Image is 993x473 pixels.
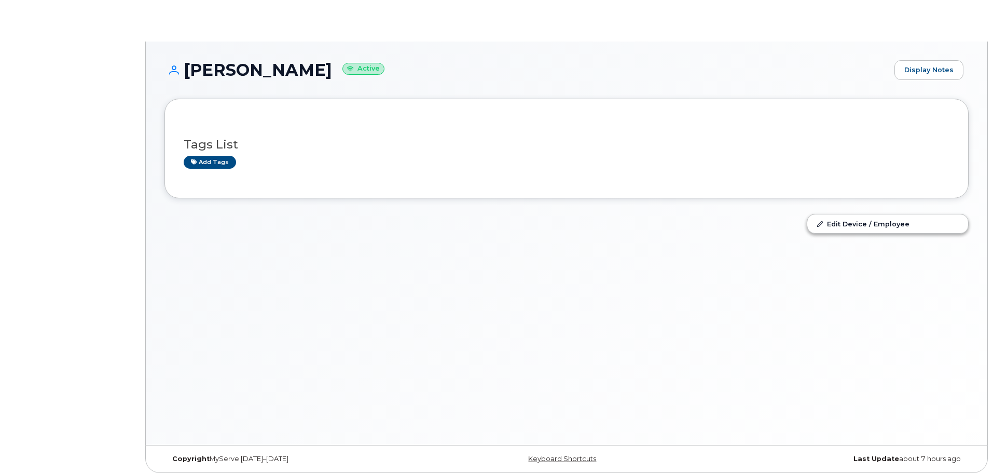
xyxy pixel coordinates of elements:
a: Keyboard Shortcuts [528,455,596,463]
strong: Copyright [172,455,210,463]
small: Active [342,63,384,75]
div: MyServe [DATE]–[DATE] [164,455,433,463]
a: Edit Device / Employee [807,214,968,233]
a: Add tags [184,156,236,169]
h1: [PERSON_NAME] [164,61,889,79]
strong: Last Update [853,455,899,463]
div: about 7 hours ago [700,455,969,463]
h3: Tags List [184,138,949,151]
a: Display Notes [894,60,963,80]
